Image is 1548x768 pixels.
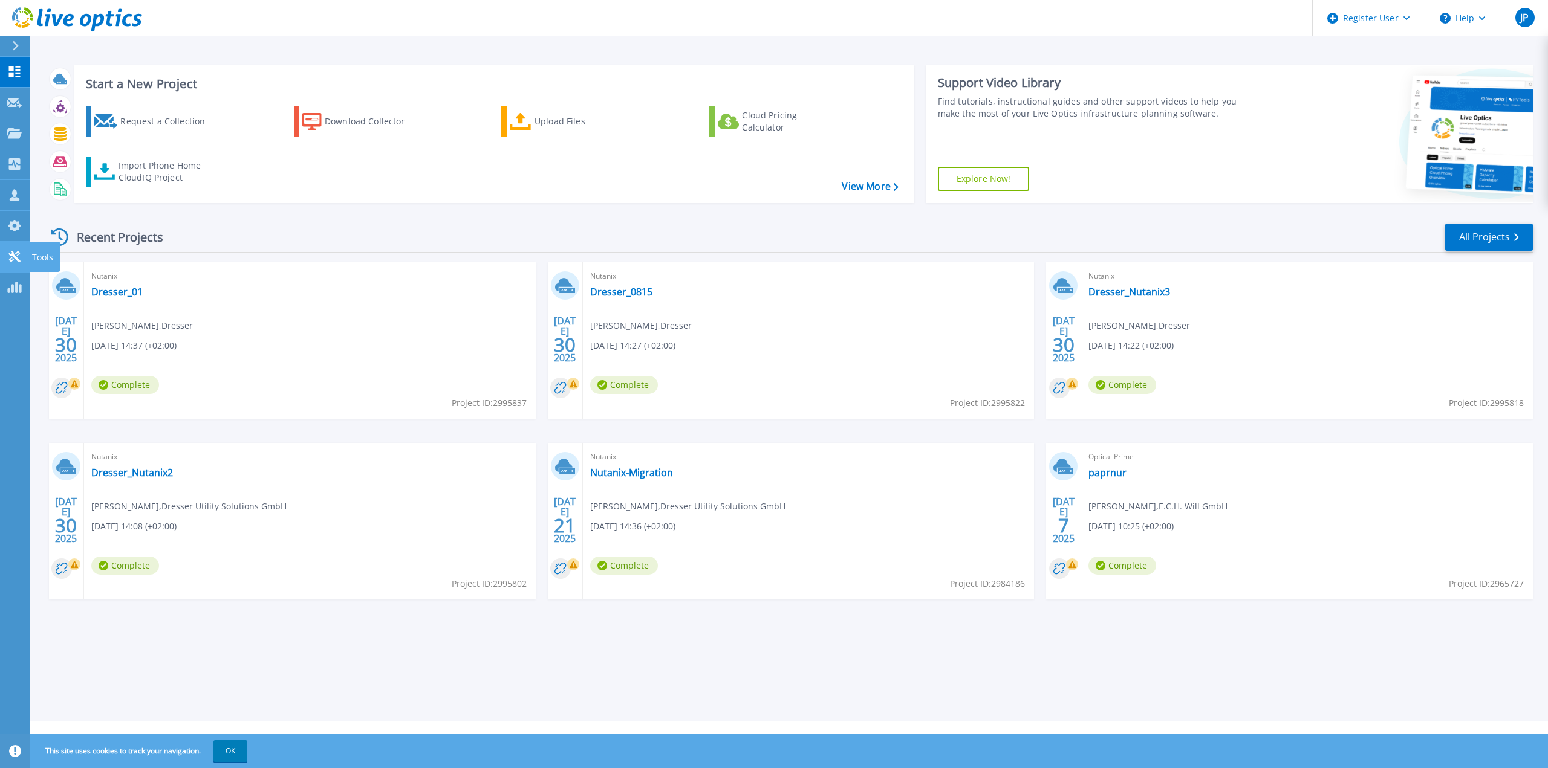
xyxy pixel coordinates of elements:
[590,319,692,332] span: [PERSON_NAME] , Dresser
[590,500,785,513] span: [PERSON_NAME] , Dresser Utility Solutions GmbH
[55,340,77,350] span: 30
[86,106,221,137] a: Request a Collection
[1520,13,1529,22] span: JP
[590,557,658,575] span: Complete
[590,466,673,479] a: Nutanix-Migration
[91,319,193,332] span: [PERSON_NAME] , Dresser
[1088,339,1174,352] span: [DATE] 14:22 (+02:00)
[842,181,898,192] a: View More
[1052,498,1075,542] div: [DATE] 2025
[1053,340,1075,350] span: 30
[590,450,1027,463] span: Nutanix
[91,376,159,394] span: Complete
[709,106,844,137] a: Cloud Pricing Calculator
[590,286,652,298] a: Dresser_0815
[1088,520,1174,533] span: [DATE] 10:25 (+02:00)
[590,520,675,533] span: [DATE] 14:36 (+02:00)
[1088,450,1526,463] span: Optical Prime
[590,269,1027,283] span: Nutanix
[1088,376,1156,394] span: Complete
[86,77,898,91] h3: Start a New Project
[452,577,527,590] span: Project ID: 2995802
[91,466,173,479] a: Dresser_Nutanix2
[1088,500,1228,513] span: [PERSON_NAME] , E.C.H. Will GmbH
[938,75,1252,91] div: Support Video Library
[590,339,675,352] span: [DATE] 14:27 (+02:00)
[1088,466,1127,479] a: paprnur
[91,500,287,513] span: [PERSON_NAME] , Dresser Utility Solutions GmbH
[938,167,1030,191] a: Explore Now!
[501,106,636,137] a: Upload Files
[213,740,247,762] button: OK
[554,340,576,350] span: 30
[1449,396,1524,410] span: Project ID: 2995818
[91,286,143,298] a: Dresser_01
[47,222,180,252] div: Recent Projects
[452,396,527,410] span: Project ID: 2995837
[120,109,217,134] div: Request a Collection
[553,498,576,542] div: [DATE] 2025
[1058,520,1069,531] span: 7
[91,557,159,575] span: Complete
[1088,557,1156,575] span: Complete
[1449,577,1524,590] span: Project ID: 2965727
[938,95,1252,120] div: Find tutorials, instructional guides and other support videos to help you make the most of your L...
[1088,319,1190,332] span: [PERSON_NAME] , Dresser
[91,269,528,283] span: Nutanix
[325,109,421,134] div: Download Collector
[590,376,658,394] span: Complete
[33,740,247,762] span: This site uses cookies to track your navigation.
[119,160,213,184] div: Import Phone Home CloudIQ Project
[32,242,53,273] p: Tools
[91,450,528,463] span: Nutanix
[1445,224,1533,251] a: All Projects
[294,106,429,137] a: Download Collector
[55,520,77,531] span: 30
[950,396,1025,410] span: Project ID: 2995822
[950,577,1025,590] span: Project ID: 2984186
[1088,269,1526,283] span: Nutanix
[91,520,177,533] span: [DATE] 14:08 (+02:00)
[535,109,631,134] div: Upload Files
[91,339,177,352] span: [DATE] 14:37 (+02:00)
[1088,286,1170,298] a: Dresser_Nutanix3
[554,520,576,531] span: 21
[742,109,839,134] div: Cloud Pricing Calculator
[1052,317,1075,361] div: [DATE] 2025
[54,498,77,542] div: [DATE] 2025
[54,317,77,361] div: [DATE] 2025
[553,317,576,361] div: [DATE] 2025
